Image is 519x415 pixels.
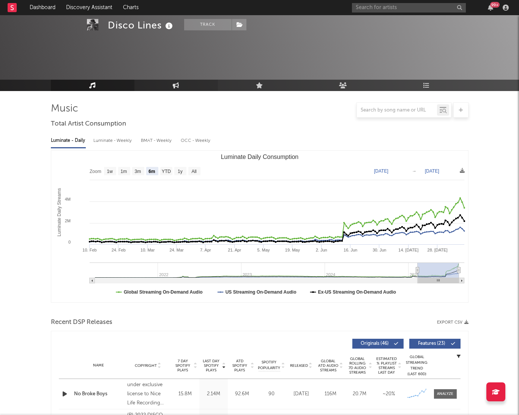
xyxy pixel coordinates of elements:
[372,248,386,252] text: 30. Jun
[427,248,447,252] text: 28. [DATE]
[127,380,169,408] div: under exclusive license to Nice Life Recording Company/Atlantic Recording Corporation, ℗ 2025 Goo...
[108,19,175,31] div: Disco Lines
[82,248,96,252] text: 10. Feb
[111,248,125,252] text: 24. Feb
[412,168,416,174] text: →
[124,289,203,295] text: Global Streaming On-Demand Audio
[51,134,86,147] div: Luminate - Daily
[173,390,197,398] div: 15.8M
[173,359,193,373] span: 7 Day Spotify Plays
[93,134,133,147] div: Luminate - Weekly
[201,390,226,398] div: 2.14M
[258,390,285,398] div: 90
[221,154,298,160] text: Luminate Daily Consumption
[51,318,112,327] span: Recent DSP Releases
[56,188,62,236] text: Luminate Daily Streams
[230,390,254,398] div: 92.6M
[51,119,126,129] span: Total Artist Consumption
[318,390,343,398] div: 116M
[357,107,437,113] input: Search by song name or URL
[141,134,173,147] div: BMAT - Weekly
[51,151,468,302] svg: Luminate Daily Consumption
[316,248,327,252] text: 2. Jun
[178,169,183,174] text: 1y
[107,169,113,174] text: 1w
[68,240,70,244] text: 0
[184,19,232,30] button: Track
[376,357,397,375] span: Estimated % Playlist Streams Last Day
[74,390,124,398] a: No Broke Boys
[488,5,493,11] button: 99+
[161,169,170,174] text: YTD
[228,248,241,252] text: 21. Apr
[65,219,70,223] text: 2M
[405,354,428,377] div: Global Streaming Trend (Last 60D)
[437,320,469,325] button: Export CSV
[258,360,280,371] span: Spotify Popularity
[347,390,372,398] div: 20.7M
[135,363,157,368] span: Copyright
[347,357,368,375] span: Global Rolling 7D Audio Streams
[90,169,101,174] text: Zoom
[409,339,461,349] button: Features(23)
[490,2,500,8] div: 99 +
[398,248,418,252] text: 14. [DATE]
[181,134,211,147] div: OCC - Weekly
[201,359,221,373] span: Last Day Spotify Plays
[285,248,300,252] text: 19. May
[414,341,449,346] span: Features ( 23 )
[425,168,439,174] text: [DATE]
[357,341,392,346] span: Originals ( 46 )
[148,169,155,174] text: 6m
[225,289,296,295] text: US Streaming On-Demand Audio
[318,289,396,295] text: Ex-US Streaming On-Demand Audio
[169,248,184,252] text: 24. Mar
[289,390,314,398] div: [DATE]
[257,248,270,252] text: 5. May
[374,168,388,174] text: [DATE]
[191,169,196,174] text: All
[230,359,250,373] span: ATD Spotify Plays
[376,390,402,398] div: ~ 20 %
[352,3,466,13] input: Search for artists
[318,359,339,373] span: Global ATD Audio Streams
[140,248,155,252] text: 10. Mar
[290,363,308,368] span: Released
[344,248,357,252] text: 16. Jun
[74,363,124,368] div: Name
[120,169,127,174] text: 1m
[200,248,211,252] text: 7. Apr
[134,169,141,174] text: 3m
[65,197,70,201] text: 4M
[352,339,404,349] button: Originals(46)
